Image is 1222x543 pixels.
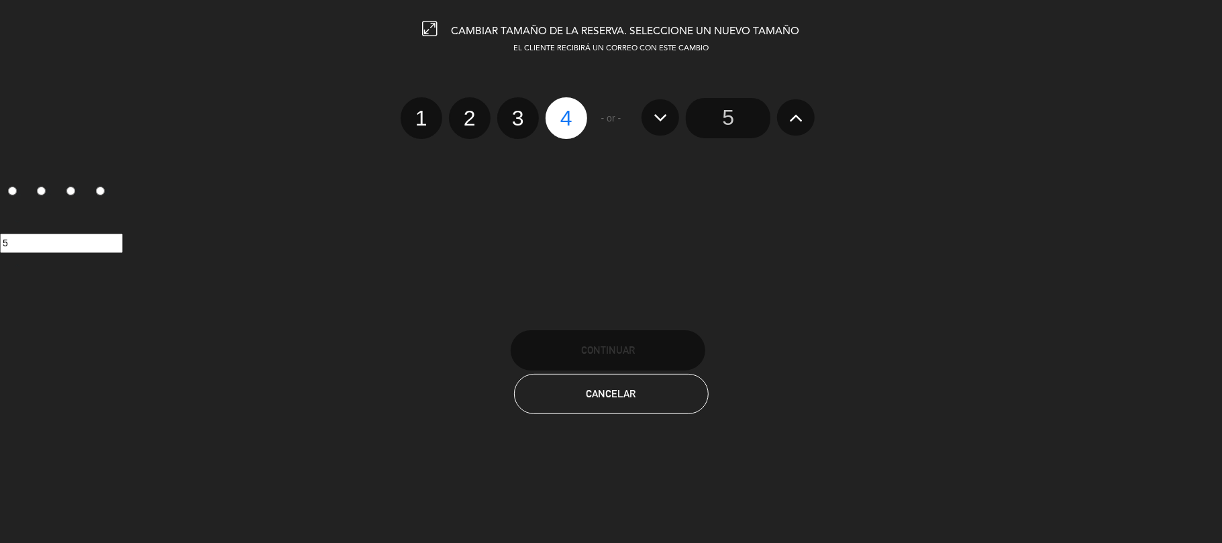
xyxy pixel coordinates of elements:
[513,45,709,52] span: EL CLIENTE RECIBIRÁ UN CORREO CON ESTE CAMBIO
[30,181,59,204] label: 2
[96,187,105,195] input: 4
[587,388,636,399] span: Cancelar
[497,97,539,139] label: 3
[8,187,17,195] input: 1
[514,374,709,414] button: Cancelar
[66,187,75,195] input: 3
[59,181,89,204] label: 3
[449,97,491,139] label: 2
[88,181,117,204] label: 4
[581,344,635,356] span: Continuar
[511,330,705,371] button: Continuar
[452,26,800,37] span: CAMBIAR TAMAÑO DE LA RESERVA. SELECCIONE UN NUEVO TAMAÑO
[401,97,442,139] label: 1
[546,97,587,139] label: 4
[601,111,621,126] span: - or -
[37,187,46,195] input: 2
